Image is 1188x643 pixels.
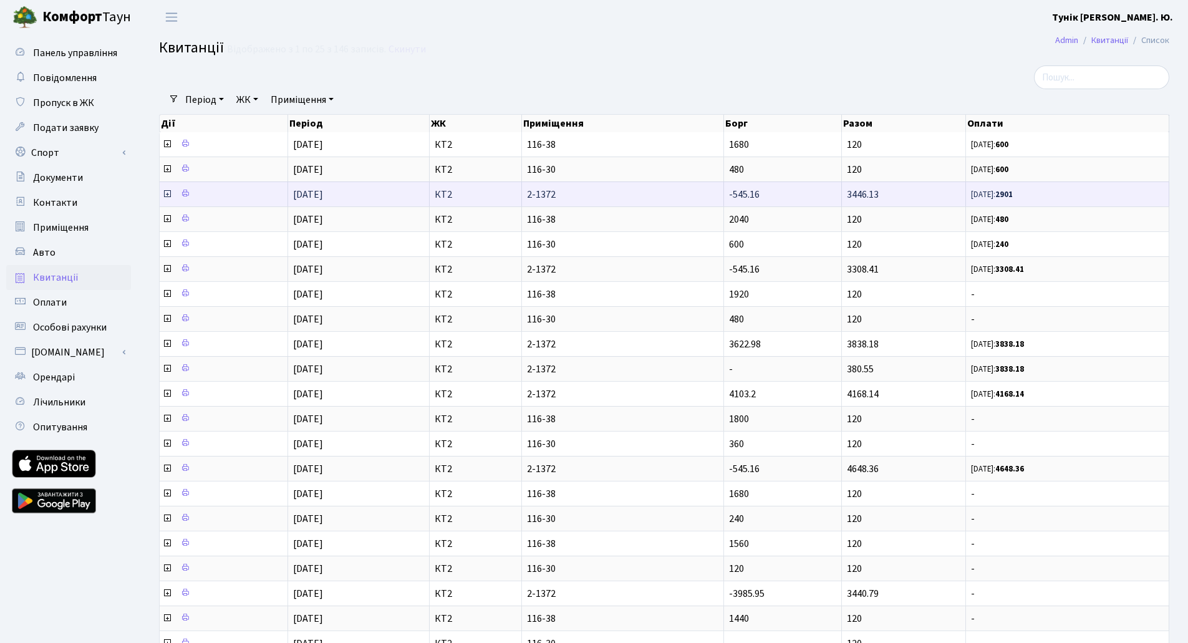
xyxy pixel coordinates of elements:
a: Панель управління [6,41,131,65]
span: [DATE] [293,238,323,251]
span: - [971,314,1164,324]
span: - [971,514,1164,524]
small: [DATE]: [971,164,1008,175]
span: [DATE] [293,387,323,401]
span: Авто [33,246,56,259]
span: КТ2 [435,414,516,424]
span: КТ2 [435,289,516,299]
span: КТ2 [435,389,516,399]
b: Комфорт [42,7,102,27]
a: Тунік [PERSON_NAME]. Ю. [1052,10,1173,25]
span: [DATE] [293,362,323,376]
span: Опитування [33,420,87,434]
span: [DATE] [293,412,323,426]
span: 1440 [729,612,749,626]
b: 4648.36 [995,463,1024,475]
span: 116-38 [527,414,718,424]
b: 240 [995,239,1008,250]
span: Квитанції [33,271,79,284]
span: КТ2 [435,165,516,175]
span: 1680 [729,487,749,501]
a: Орендарі [6,365,131,390]
span: 120 [847,537,862,551]
span: - [971,564,1164,574]
span: 116-38 [527,215,718,225]
b: 480 [995,214,1008,225]
span: [DATE] [293,512,323,526]
span: 116-38 [527,539,718,549]
span: [DATE] [293,163,323,176]
span: КТ2 [435,564,516,574]
span: КТ2 [435,190,516,200]
span: 4168.14 [847,387,879,401]
span: 1800 [729,412,749,426]
span: 116-30 [527,239,718,249]
span: [DATE] [293,537,323,551]
nav: breadcrumb [1036,27,1188,54]
span: 2-1372 [527,464,718,474]
span: Контакти [33,196,77,210]
small: [DATE]: [971,139,1008,150]
span: [DATE] [293,263,323,276]
a: Контакти [6,190,131,215]
span: -3985.95 [729,587,765,601]
span: 120 [847,512,862,526]
span: 3622.98 [729,337,761,351]
span: 3440.79 [847,587,879,601]
span: 2-1372 [527,264,718,274]
span: Приміщення [33,221,89,234]
span: - [971,289,1164,299]
span: 116-30 [527,564,718,574]
span: - [971,489,1164,499]
span: 480 [729,312,744,326]
button: Переключити навігацію [156,7,187,27]
span: 120 [847,437,862,451]
span: КТ2 [435,489,516,499]
span: Подати заявку [33,121,99,135]
a: Особові рахунки [6,315,131,340]
span: КТ2 [435,264,516,274]
span: 120 [847,138,862,152]
small: [DATE]: [971,239,1008,250]
span: 2-1372 [527,389,718,399]
img: logo.png [12,5,37,30]
span: КТ2 [435,439,516,449]
span: 120 [847,612,862,626]
span: - [729,362,733,376]
span: -545.16 [729,263,760,276]
a: [DOMAIN_NAME] [6,340,131,365]
th: Оплати [966,115,1169,132]
b: 3838.18 [995,339,1024,350]
span: - [971,414,1164,424]
span: 2040 [729,213,749,226]
span: 120 [847,487,862,501]
span: [DATE] [293,213,323,226]
b: 600 [995,139,1008,150]
span: 116-38 [527,489,718,499]
span: 120 [847,562,862,576]
span: -545.16 [729,462,760,476]
span: [DATE] [293,612,323,626]
a: Авто [6,240,131,265]
span: 600 [729,238,744,251]
span: КТ2 [435,514,516,524]
span: КТ2 [435,589,516,599]
a: Приміщення [266,89,339,110]
span: 116-38 [527,289,718,299]
span: КТ2 [435,464,516,474]
span: Особові рахунки [33,321,107,334]
a: Документи [6,165,131,190]
span: [DATE] [293,587,323,601]
span: 1560 [729,537,749,551]
span: Повідомлення [33,71,97,85]
a: Спорт [6,140,131,165]
span: [DATE] [293,312,323,326]
span: КТ2 [435,614,516,624]
span: 240 [729,512,744,526]
span: -545.16 [729,188,760,201]
span: 380.55 [847,362,874,376]
th: Разом [842,115,966,132]
b: 3838.18 [995,364,1024,375]
li: Список [1128,34,1169,47]
a: Пропуск в ЖК [6,90,131,115]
